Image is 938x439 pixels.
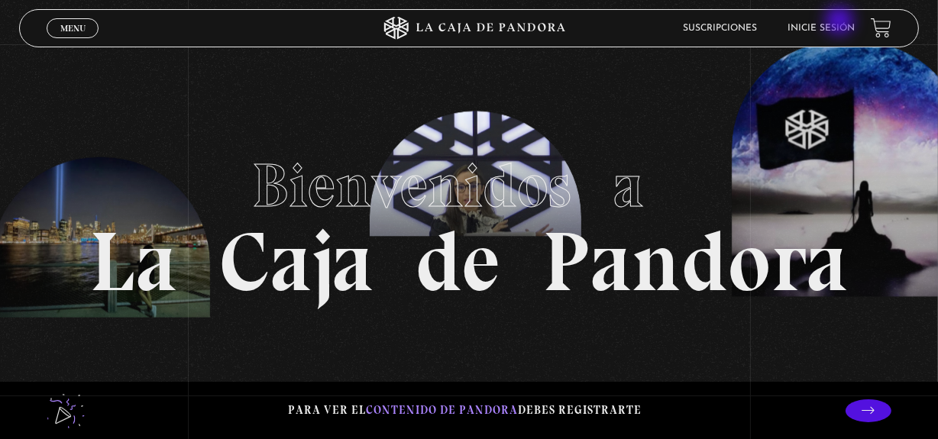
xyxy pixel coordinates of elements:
[60,24,86,33] span: Menu
[55,36,91,47] span: Cerrar
[289,400,642,421] p: Para ver el debes registrarte
[684,24,758,33] a: Suscripciones
[367,403,519,417] span: contenido de Pandora
[90,136,849,304] h1: La Caja de Pandora
[871,18,891,38] a: View your shopping cart
[788,24,856,33] a: Inicie sesión
[252,149,686,222] span: Bienvenidos a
